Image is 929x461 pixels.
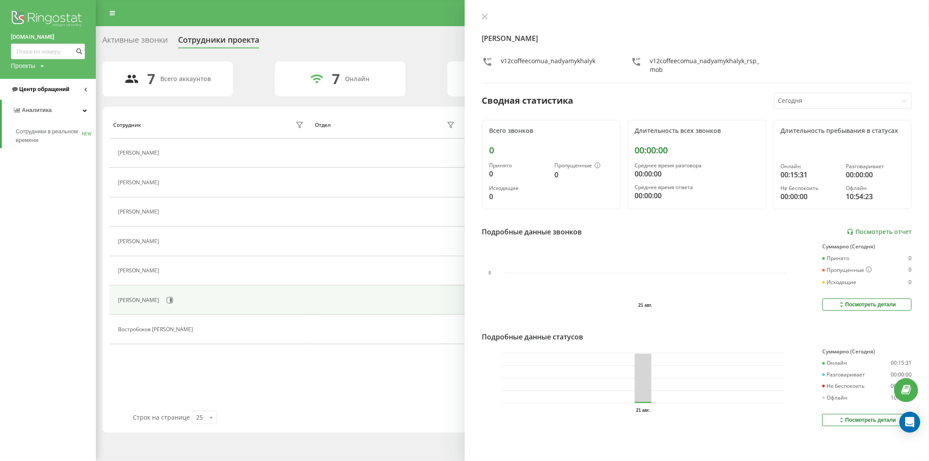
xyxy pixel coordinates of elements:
span: Сотрудники в реальном времени [16,127,82,145]
div: Офлайн [822,395,848,401]
div: 00:00:00 [635,169,759,179]
div: 0 [490,191,548,202]
div: 0 [909,255,912,261]
div: Суммарно (Сегодня) [822,244,912,250]
div: Подробные данные звонков [482,227,582,237]
div: [PERSON_NAME] [118,180,161,186]
div: 7 [148,71,155,87]
div: 0 [909,267,912,274]
div: Суммарно (Сегодня) [822,349,912,355]
div: Open Intercom Messenger [899,412,920,433]
div: [PERSON_NAME] [118,268,161,274]
div: 00:00:00 [635,190,759,201]
button: Посмотреть детали [822,414,912,426]
div: 10:54:23 [891,395,912,401]
div: [PERSON_NAME] [118,209,161,215]
img: Ringostat logo [11,9,85,31]
div: 0 [555,169,613,180]
div: 0 [909,279,912,285]
text: 21 авг. [638,303,652,308]
div: v12coffeecomua_nadyamykhalyk_rsp_mob [650,57,763,74]
div: 0 [490,145,613,156]
div: Онлайн [822,360,847,366]
div: 00:00:00 [846,169,904,180]
a: Посмотреть отчет [847,228,912,236]
button: Посмотреть детали [822,298,912,311]
div: Посмотреть детали [838,417,896,424]
div: Исходящие [490,185,548,191]
div: Офлайн [846,185,904,191]
a: Аналитика [2,100,96,121]
div: 25 [196,413,203,422]
div: Востробоков [PERSON_NAME] [118,326,195,332]
span: Центр обращений [19,86,69,92]
div: Разговаривает [846,163,904,169]
span: Аналитика [22,107,52,113]
div: Онлайн [780,163,839,169]
div: 10:54:23 [846,191,904,202]
div: Длительность пребывания в статусах [780,127,904,135]
a: [DOMAIN_NAME] [11,33,85,41]
div: Длительность всех звонков [635,127,759,135]
div: Подробные данные статусов [482,332,584,342]
div: Проекты [11,61,35,70]
div: Сотрудники проекта [178,35,259,49]
div: 00:00:00 [635,145,759,156]
div: 00:15:31 [891,360,912,366]
div: Активные звонки [102,35,168,49]
input: Поиск по номеру [11,44,85,59]
div: Всего аккаунтов [161,75,211,83]
text: 21 авг. [636,408,650,413]
div: Сотрудник [113,122,141,128]
div: Сводная статистика [482,94,574,107]
div: Разговаривает [822,372,865,378]
div: Исходящие [822,279,856,285]
div: Отдел [315,122,331,128]
div: [PERSON_NAME] [118,238,161,244]
div: Не беспокоить [822,383,865,389]
div: Не беспокоить [780,185,839,191]
div: Пропущенные [555,163,613,169]
div: 00:00:00 [891,383,912,389]
div: 7 [332,71,340,87]
div: [PERSON_NAME] [118,297,161,303]
div: 0 [490,169,548,179]
div: 00:00:00 [891,372,912,378]
div: Всего звонков [490,127,613,135]
text: 0 [489,271,491,276]
div: Принято [822,255,849,261]
div: v12coffeecomua_nadyamykhalyk [501,57,596,74]
h4: [PERSON_NAME] [482,33,912,44]
span: Строк на странице [133,413,190,421]
div: Принято [490,163,548,169]
div: Среднее время разговора [635,163,759,169]
div: Посмотреть детали [838,301,896,308]
div: [PERSON_NAME] [118,150,161,156]
div: Среднее время ответа [635,184,759,190]
div: 00:15:31 [780,169,839,180]
div: 00:00:00 [780,191,839,202]
div: Онлайн [345,75,369,83]
div: Пропущенные [822,267,872,274]
a: Сотрудники в реальном времениNEW [16,124,96,148]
